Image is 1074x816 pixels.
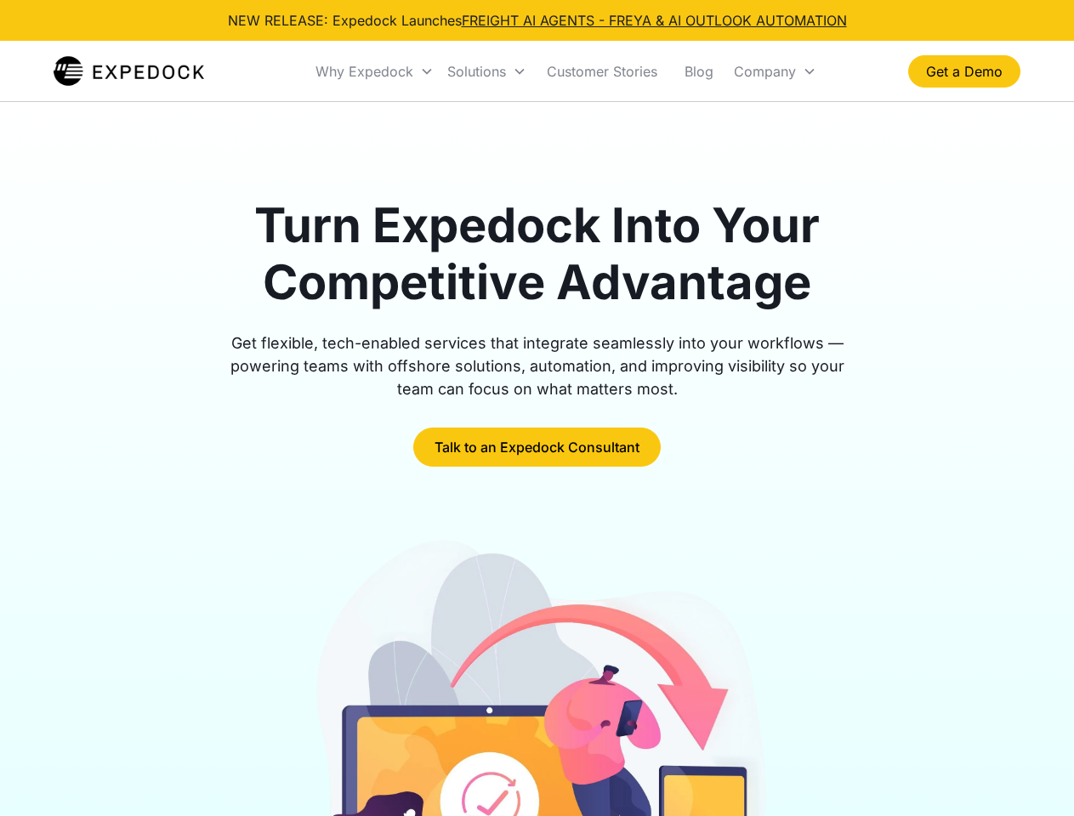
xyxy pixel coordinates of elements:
[228,10,847,31] div: NEW RELEASE: Expedock Launches
[533,42,671,100] a: Customer Stories
[211,197,864,311] h1: Turn Expedock Into Your Competitive Advantage
[671,42,727,100] a: Blog
[211,331,864,400] div: Get flexible, tech-enabled services that integrate seamlessly into your workflows — powering team...
[315,63,413,80] div: Why Expedock
[54,54,204,88] a: home
[734,63,796,80] div: Company
[413,428,661,467] a: Talk to an Expedock Consultant
[908,55,1020,88] a: Get a Demo
[309,42,440,100] div: Why Expedock
[447,63,506,80] div: Solutions
[989,734,1074,816] iframe: Chat Widget
[462,12,847,29] a: FREIGHT AI AGENTS - FREYA & AI OUTLOOK AUTOMATION
[727,42,823,100] div: Company
[54,54,204,88] img: Expedock Logo
[440,42,533,100] div: Solutions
